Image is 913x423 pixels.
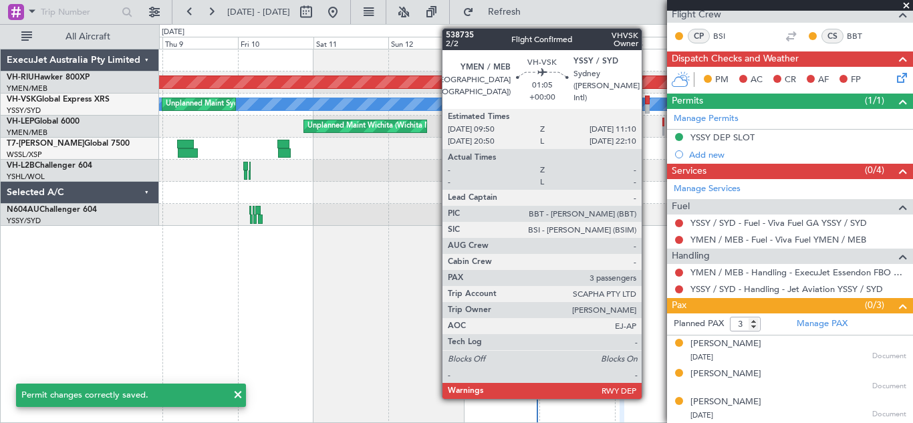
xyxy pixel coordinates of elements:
[7,140,84,148] span: T7-[PERSON_NAME]
[464,37,539,49] div: Mon 13
[690,337,761,351] div: [PERSON_NAME]
[227,6,290,18] span: [DATE] - [DATE]
[872,351,906,362] span: Document
[872,409,906,420] span: Document
[690,267,906,278] a: YMEN / MEB - Handling - ExecuJet Essendon FBO YMEN / MEB
[690,283,883,295] a: YSSY / SYD - Handling - Jet Aviation YSSY / SYD
[689,149,906,160] div: Add new
[7,162,35,170] span: VH-L2B
[674,112,739,126] a: Manage Permits
[713,30,743,42] a: BSI
[672,298,686,313] span: Pax
[7,118,34,126] span: VH-LEP
[674,182,741,196] a: Manage Services
[690,368,761,381] div: [PERSON_NAME]
[751,74,763,87] span: AC
[690,396,761,409] div: [PERSON_NAME]
[162,37,238,49] div: Thu 9
[851,74,861,87] span: FP
[672,51,799,67] span: Dispatch Checks and Weather
[7,96,110,104] a: VH-VSKGlobal Express XRS
[7,150,42,160] a: WSSL/XSP
[456,1,537,23] button: Refresh
[715,74,729,87] span: PM
[821,29,843,43] div: CS
[690,352,713,362] span: [DATE]
[7,128,47,138] a: YMEN/MEB
[672,249,710,264] span: Handling
[35,32,141,41] span: All Aircraft
[7,206,39,214] span: N604AU
[7,172,45,182] a: YSHL/WOL
[690,132,755,143] div: YSSY DEP SLOT
[785,74,796,87] span: CR
[7,118,80,126] a: VH-LEPGlobal 6000
[7,74,34,82] span: VH-RIU
[7,216,41,226] a: YSSY/SYD
[388,37,464,49] div: Sun 12
[847,30,877,42] a: BBT
[7,206,97,214] a: N604AUChallenger 604
[818,74,829,87] span: AF
[21,389,226,402] div: Permit changes correctly saved.
[238,37,313,49] div: Fri 10
[166,94,330,114] div: Unplanned Maint Sydney ([PERSON_NAME] Intl)
[615,37,690,49] div: Wed 15
[672,164,706,179] span: Services
[672,94,703,109] span: Permits
[7,96,36,104] span: VH-VSK
[865,94,884,108] span: (1/1)
[7,74,90,82] a: VH-RIUHawker 800XP
[690,410,713,420] span: [DATE]
[690,217,867,229] a: YSSY / SYD - Fuel - Viva Fuel GA YSSY / SYD
[797,317,847,331] a: Manage PAX
[872,381,906,392] span: Document
[688,29,710,43] div: CP
[313,37,389,49] div: Sat 11
[162,27,184,38] div: [DATE]
[690,234,866,245] a: YMEN / MEB - Fuel - Viva Fuel YMEN / MEB
[672,7,721,23] span: Flight Crew
[7,140,130,148] a: T7-[PERSON_NAME]Global 7500
[15,26,145,47] button: All Aircraft
[307,116,473,136] div: Unplanned Maint Wichita (Wichita Mid-continent)
[7,84,47,94] a: YMEN/MEB
[7,106,41,116] a: YSSY/SYD
[674,317,724,331] label: Planned PAX
[477,7,533,17] span: Refresh
[672,199,690,215] span: Fuel
[865,298,884,312] span: (0/3)
[539,37,615,49] div: Tue 14
[7,162,92,170] a: VH-L2BChallenger 604
[865,163,884,177] span: (0/4)
[41,2,118,22] input: Trip Number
